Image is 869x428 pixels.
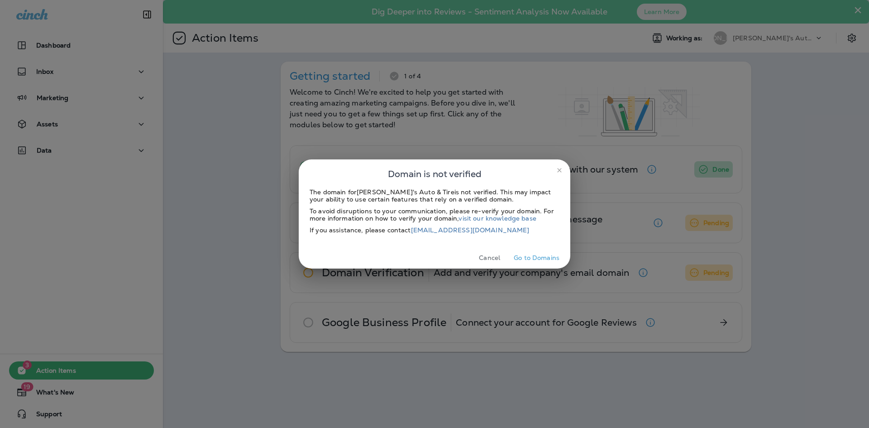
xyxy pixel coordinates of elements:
[310,226,559,234] div: If you assistance, please contact
[310,188,559,203] div: The domain for [PERSON_NAME]'s Auto & Tire is not verified. This may impact your ability to use c...
[473,251,506,265] button: Cancel
[388,167,482,181] span: Domain is not verified
[458,214,536,222] a: visit our knowledge base
[411,226,530,234] a: [EMAIL_ADDRESS][DOMAIN_NAME]
[310,207,559,222] div: To avoid disruptions to your communication, please re-verify your domain. For more information on...
[510,251,563,265] button: Go to Domains
[552,163,567,178] button: close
